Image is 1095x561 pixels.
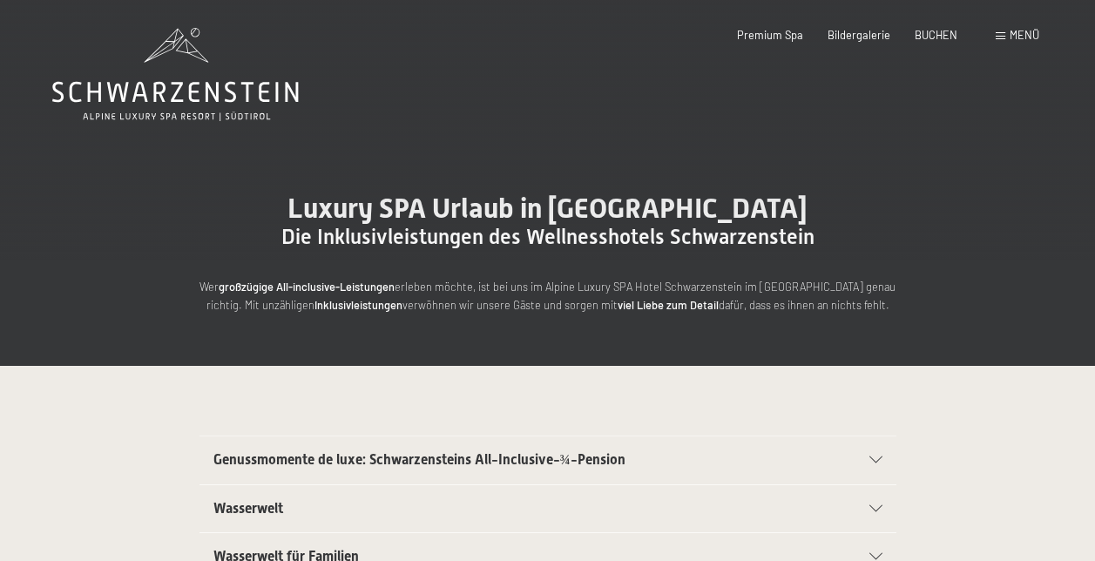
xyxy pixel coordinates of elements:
[281,225,814,249] span: Die Inklusivleistungen des Wellnesshotels Schwarzenstein
[828,28,890,42] a: Bildergalerie
[618,298,719,312] strong: viel Liebe zum Detail
[915,28,957,42] a: BUCHEN
[287,192,808,225] span: Luxury SPA Urlaub in [GEOGRAPHIC_DATA]
[213,500,283,517] span: Wasserwelt
[737,28,803,42] a: Premium Spa
[213,451,625,468] span: Genussmomente de luxe: Schwarzensteins All-Inclusive-¾-Pension
[1010,28,1039,42] span: Menü
[219,280,395,294] strong: großzügige All-inclusive-Leistungen
[314,298,402,312] strong: Inklusivleistungen
[199,278,896,314] p: Wer erleben möchte, ist bei uns im Alpine Luxury SPA Hotel Schwarzenstein im [GEOGRAPHIC_DATA] ge...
